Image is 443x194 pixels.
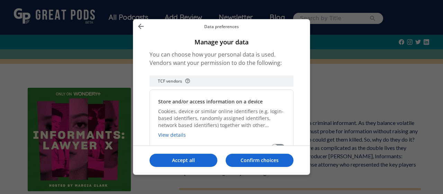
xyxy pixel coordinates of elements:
span: Consent (119 vendors) [158,144,271,151]
a: View details, Store and/or access information on a device [158,132,186,138]
p: Accept all [150,157,217,164]
div: Manage your data [133,19,310,175]
button: Confirm choices [226,154,293,167]
button: This vendor is registered with the IAB Europe Transparency and Consent Framework and subject to i... [185,78,190,84]
p: Confirm choices [226,157,293,164]
h1: Manage your data [150,38,293,46]
p: Data preferences [147,24,296,29]
button: Back [135,22,147,31]
p: TCF vendors [158,78,182,84]
button: Accept all [150,154,217,167]
h2: Store and/or access information on a device [158,98,263,105]
p: Cookies, device or similar online identifiers (e.g. login-based identifiers, randomly assigned id... [158,108,285,129]
p: You can choose how your personal data is used. Vendors want your permission to do the following: [150,50,293,67]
